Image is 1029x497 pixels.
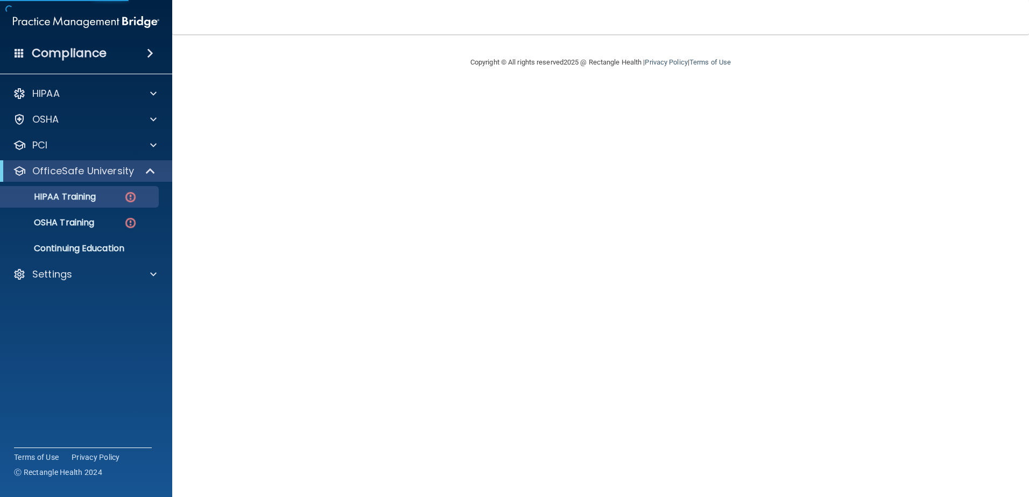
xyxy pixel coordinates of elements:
p: OfficeSafe University [32,165,134,177]
img: PMB logo [13,11,159,33]
p: OSHA Training [7,217,94,228]
a: HIPAA [13,87,157,100]
img: danger-circle.6113f641.png [124,216,137,230]
span: Ⓒ Rectangle Health 2024 [14,467,102,478]
a: Privacy Policy [72,452,120,463]
p: OSHA [32,113,59,126]
h4: Compliance [32,46,107,61]
a: Terms of Use [14,452,59,463]
a: Privacy Policy [645,58,687,66]
p: PCI [32,139,47,152]
a: Settings [13,268,157,281]
a: OSHA [13,113,157,126]
a: OfficeSafe University [13,165,156,177]
img: danger-circle.6113f641.png [124,190,137,204]
p: Settings [32,268,72,281]
p: Continuing Education [7,243,154,254]
div: Copyright © All rights reserved 2025 @ Rectangle Health | | [404,45,797,80]
p: HIPAA Training [7,191,96,202]
a: Terms of Use [689,58,731,66]
p: HIPAA [32,87,60,100]
a: PCI [13,139,157,152]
